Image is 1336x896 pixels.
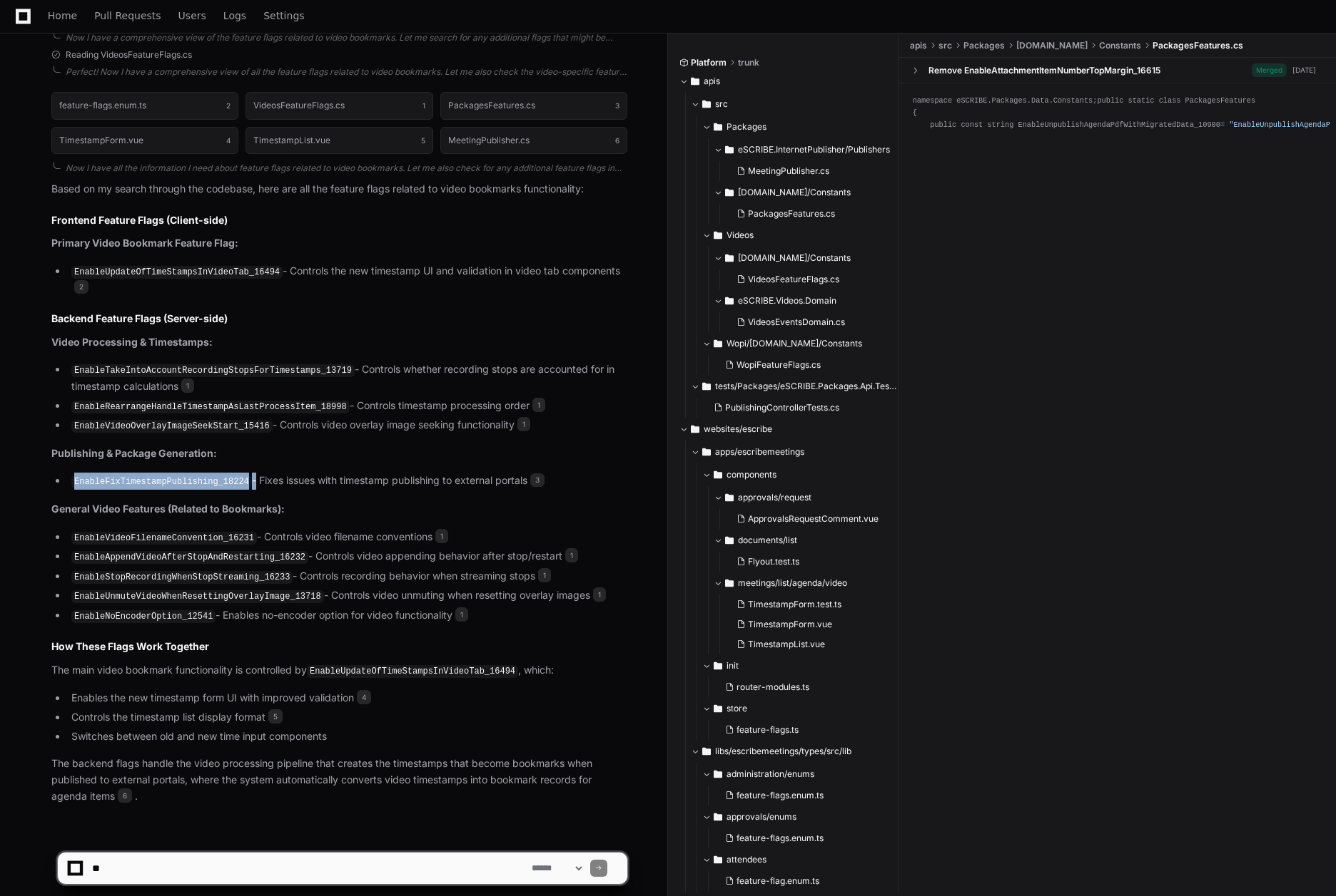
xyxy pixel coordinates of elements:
h1: VideosFeatureFlags.cs [253,101,345,110]
span: VideosEventsDomain.cs [748,316,845,328]
span: meetings/list/agenda/video [738,577,847,589]
svg: Directory [714,808,722,825]
code: EnableUpdateOfTimeStampsInVideoTab_16494 [71,266,283,279]
span: Constants [1099,40,1141,51]
li: - Controls whether recording stops are accounted for in timestamp calculations [67,361,627,394]
span: 1 [565,548,578,562]
span: 2 [74,280,88,294]
button: approvals/enums [702,805,888,828]
span: apis [704,76,720,87]
span: init [727,660,739,671]
span: 1 [181,379,194,393]
span: Home [48,11,77,20]
button: VideosFeatureFlags.cs1 [246,92,432,119]
span: PackagesFeatures.cs [748,208,835,220]
span: 1 [593,587,606,602]
li: Controls the timestamp list display format [67,709,627,726]
button: [DOMAIN_NAME]/Constants [714,247,899,269]
span: apps/escribemeetings [715,446,804,458]
span: store [727,703,747,714]
button: components [702,463,888,486]
div: namespace eSCRIBE.Packages.Data.Constants public static class PackagesFeatures { public const str... [913,95,1322,131]
p: Based on my search through the codebase, here are all the feature flags related to video bookmark... [51,181,627,197]
span: src [715,98,728,110]
span: 3 [615,100,619,111]
h1: PackagesFeatures.cs [448,101,535,110]
li: - Controls video filename conventions [67,529,627,546]
span: 4 [357,690,371,704]
h1: TimestampList.vue [253,136,330,145]
svg: Directory [702,96,711,113]
span: eSCRIBE.InternetPublisher/Publishers [738,144,890,155]
button: documents/list [714,529,888,552]
code: EnableVideoFilenameConvention_16231 [71,532,257,545]
span: WopiFeatureFlags.cs [737,359,821,371]
span: 1 [422,100,425,111]
strong: Primary Video Bookmark Feature Flag: [51,237,238,249]
span: apis [910,40,927,51]
button: PackagesFeatures.cs3 [440,92,627,119]
svg: Directory [702,378,711,395]
span: Wopi/[DOMAIN_NAME]/Constants [727,338,862,349]
span: 6 [615,135,619,146]
span: Users [178,11,206,20]
svg: Directory [714,700,722,717]
button: TimestampList.vue5 [246,127,432,154]
button: PublishingControllerTests.cs [708,398,891,418]
li: - Controls video unmuting when resetting overlay images [67,587,627,604]
span: Logs [223,11,246,20]
strong: General Video Features (Related to Bookmarks): [51,503,285,515]
button: TimestampForm.vue4 [51,127,238,154]
div: Remove EnableAttachmentItemNumberTopMargin_16615 [928,65,1160,76]
span: 6 [118,788,132,803]
span: 4 [226,135,231,146]
span: ; [1093,96,1097,105]
button: init [702,654,888,677]
span: PackagesFeatures.cs [1153,40,1243,51]
button: eSCRIBE.InternetPublisher/Publishers [714,138,899,161]
button: meetings/list/agenda/video [714,572,888,594]
li: Enables the new timestamp form UI with improved validation [67,690,627,706]
span: = [1220,120,1225,129]
svg: Directory [702,743,711,760]
code: EnableUpdateOfTimeStampsInVideoTab_16494 [307,665,518,678]
svg: Directory [714,466,722,483]
svg: Directory [725,532,734,549]
button: MeetingPublisher.cs6 [440,127,627,154]
span: MeetingPublisher.cs [748,165,829,177]
strong: Publishing & Package Generation: [51,447,217,459]
span: approvals/request [738,492,811,503]
span: 2 [226,100,231,111]
li: - Controls the new timestamp UI and validation in video tab components [67,263,627,296]
span: 1 [532,398,545,412]
span: 5 [268,709,283,724]
p: The backend flags handle the video processing pipeline that creates the timestamps that become bo... [51,756,627,804]
button: administration/enums [702,763,888,786]
button: [DOMAIN_NAME]/Constants [714,181,899,204]
span: src [938,40,952,51]
svg: Directory [714,227,722,244]
span: Settings [263,11,304,20]
svg: Directory [725,575,734,592]
span: documents/list [738,535,797,546]
button: TimestampList.vue [731,634,879,654]
span: [DOMAIN_NAME]/Constants [738,252,851,264]
span: 1 [435,529,448,543]
button: VideosEventsDomain.cs [731,312,891,332]
h1: MeetingPublisher.cs [448,136,530,145]
button: src [691,93,899,115]
button: websites/escribe [679,418,888,441]
code: EnableNoEncoderOption_12541 [71,610,216,623]
span: trunk [738,57,759,68]
span: Merged [1252,63,1287,77]
code: EnableFixTimestampPublishing_18224 [71,475,252,488]
li: - Fixes issues with timestamp publishing to external portals [67,473,627,490]
button: Wopi/[DOMAIN_NAME]/Constants [702,332,899,355]
span: Reading VideosFeatureFlags.cs [66,49,192,61]
span: administration/enums [727,768,814,780]
svg: Directory [725,184,734,201]
strong: Video Processing & Timestamps: [51,336,213,348]
li: - Enables no-encoder option for video functionality [67,607,627,624]
button: feature-flags.enum.ts2 [51,92,238,119]
code: EnableAppendVideoAfterStopAndRestarting_16232 [71,551,308,564]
